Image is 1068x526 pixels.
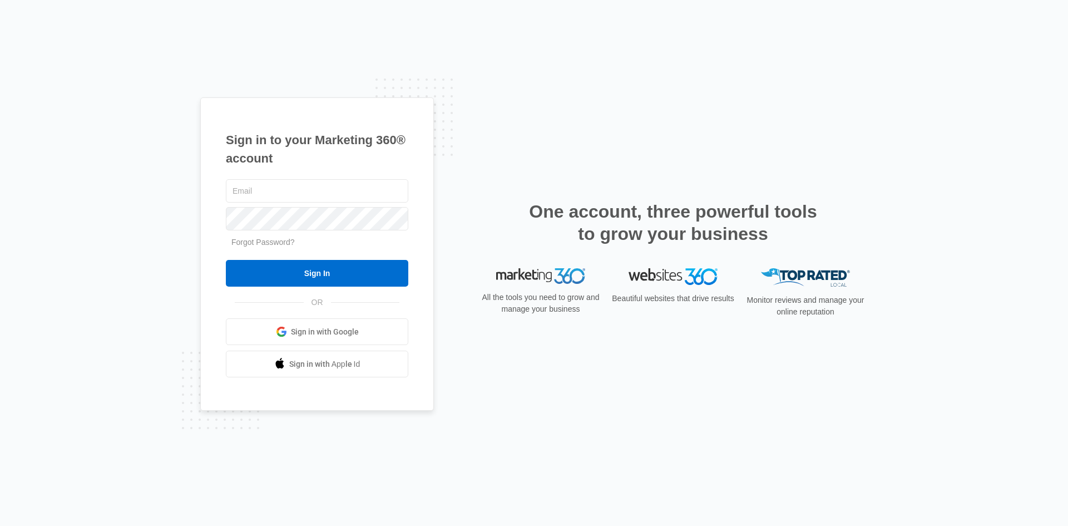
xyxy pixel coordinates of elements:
[226,260,408,287] input: Sign In
[496,268,585,284] img: Marketing 360
[289,358,360,370] span: Sign in with Apple Id
[226,351,408,377] a: Sign in with Apple Id
[226,179,408,203] input: Email
[226,318,408,345] a: Sign in with Google
[761,268,850,287] img: Top Rated Local
[611,293,735,304] p: Beautiful websites that drive results
[231,238,295,247] a: Forgot Password?
[743,294,868,318] p: Monitor reviews and manage your online reputation
[291,326,359,338] span: Sign in with Google
[478,292,603,315] p: All the tools you need to grow and manage your business
[304,297,331,308] span: OR
[226,131,408,168] h1: Sign in to your Marketing 360® account
[629,268,718,284] img: Websites 360
[526,200,820,245] h2: One account, three powerful tools to grow your business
